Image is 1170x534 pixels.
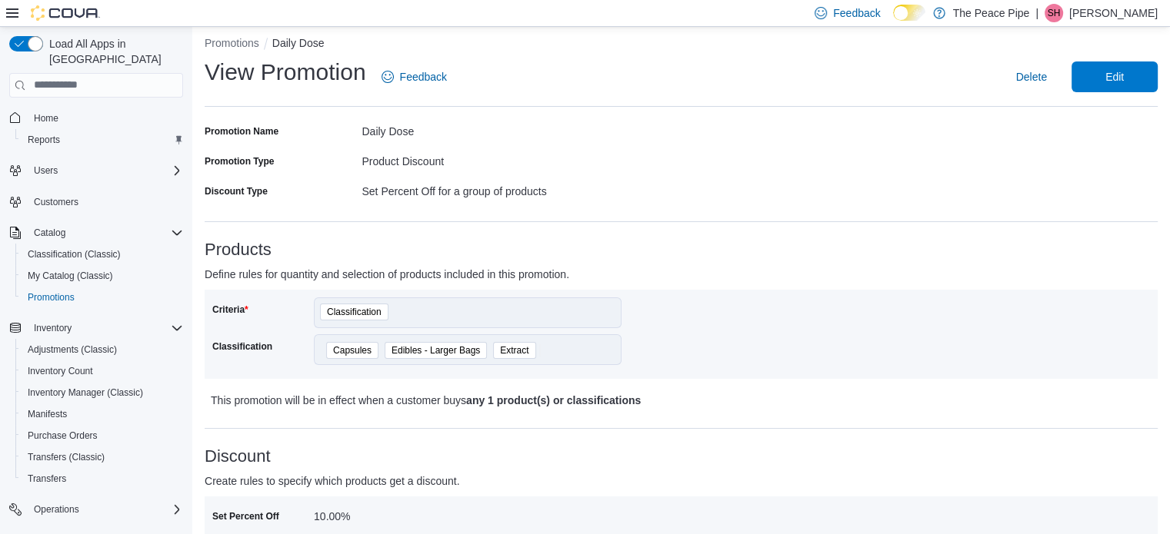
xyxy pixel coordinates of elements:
span: Capsules [333,343,372,358]
button: Purchase Orders [15,425,189,446]
label: Set Percent Off [212,510,279,522]
h1: View Promotion [205,57,366,88]
button: Transfers [15,468,189,489]
span: Promotions [28,291,75,303]
span: Edibles - Larger Bags [385,342,487,359]
button: Operations [3,499,189,520]
a: Manifests [22,405,73,423]
span: Customers [34,196,78,208]
span: Edit [1105,69,1124,85]
span: Adjustments (Classic) [22,340,183,359]
span: Adjustments (Classic) [28,343,117,356]
button: Inventory [3,317,189,339]
span: Classification [327,304,382,320]
span: Extract [500,343,528,358]
a: Promotions [22,288,81,307]
div: Set Percent Off for a group of products [362,179,681,197]
button: Inventory [28,319,78,337]
button: Catalog [3,222,189,244]
span: Customers [28,192,183,211]
button: Customers [3,191,189,213]
nav: An example of EuiBreadcrumbs [205,35,1158,54]
span: Manifests [28,408,67,420]
button: Reports [15,129,189,151]
p: | [1035,4,1038,22]
img: Cova [31,5,100,21]
button: Users [28,161,64,180]
button: Promotions [15,287,189,308]
button: Catalog [28,224,72,242]
button: Adjustments (Classic) [15,339,189,360]
span: Inventory [34,322,72,334]
span: Operations [34,503,79,516]
label: Promotion Name [205,125,278,138]
span: Delete [1016,69,1047,85]
button: Delete [1010,61,1053,92]
p: This promotion will be in effect when a customer buys [211,391,916,410]
span: Users [28,161,183,180]
span: Users [34,164,58,177]
h3: Products [205,240,1158,259]
div: 10.00% [314,504,520,522]
span: Classification [320,303,388,320]
span: Catalog [28,224,183,242]
span: Inventory Count [28,365,93,377]
span: Load All Apps in [GEOGRAPHIC_DATA] [43,36,183,67]
span: Capsules [326,342,378,359]
span: My Catalog (Classic) [28,270,113,282]
span: SH [1048,4,1061,22]
a: Adjustments (Classic) [22,340,123,359]
span: Transfers [22,469,183,488]
button: Inventory Count [15,360,189,382]
div: Sarah Hatch [1045,4,1063,22]
a: Feedback [375,61,453,92]
span: Inventory [28,319,183,337]
span: Purchase Orders [22,426,183,445]
button: Inventory Manager (Classic) [15,382,189,403]
span: Classification (Classic) [28,248,121,260]
span: Promotions [22,288,183,307]
button: Classification (Classic) [15,244,189,265]
span: Extract [493,342,535,359]
a: My Catalog (Classic) [22,267,119,285]
a: Customers [28,193,85,211]
span: Transfers (Classic) [22,448,183,466]
a: Inventory Count [22,362,99,380]
a: Inventory Manager (Classic) [22,383,149,402]
label: Promotion Type [205,155,274,167]
span: My Catalog (Classic) [22,267,183,285]
label: Criteria [212,303,248,316]
button: Manifests [15,403,189,425]
span: Classification (Classic) [22,245,183,264]
a: Reports [22,131,66,149]
span: Reports [22,131,183,149]
a: Transfers (Classic) [22,448,111,466]
p: Define rules for quantity and selection of products included in this promotion. [205,265,919,284]
span: Transfers [28,473,66,485]
span: Feedback [833,5,880,21]
label: Discount Type [205,185,268,197]
span: Manifests [22,405,183,423]
input: Dark Mode [893,5,925,21]
span: Purchase Orders [28,430,98,442]
span: Feedback [400,69,447,85]
button: Users [3,160,189,181]
span: Transfers (Classic) [28,451,105,463]
span: Edibles - Larger Bags [392,343,480,358]
span: Inventory Manager (Classic) [28,386,143,399]
p: Create rules to specify which products get a discount. [205,472,919,490]
button: Transfers (Classic) [15,446,189,468]
button: Promotions [205,37,259,49]
a: Transfers [22,469,72,488]
button: Home [3,107,189,129]
span: Catalog [34,227,65,239]
h3: Discount [205,447,1158,466]
a: Home [28,109,65,128]
b: any 1 product(s) or classifications [466,394,641,406]
label: Classification [212,340,272,353]
p: [PERSON_NAME] [1069,4,1158,22]
a: Classification (Classic) [22,245,127,264]
button: My Catalog (Classic) [15,265,189,287]
button: Daily Dose [272,37,325,49]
